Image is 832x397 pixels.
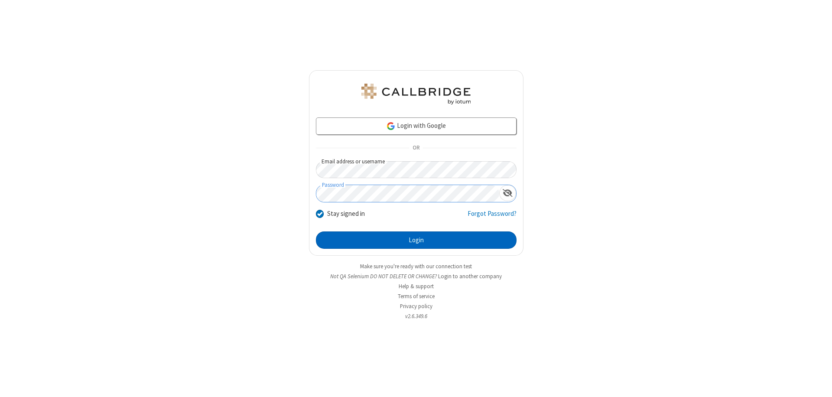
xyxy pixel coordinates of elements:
a: Privacy policy [400,303,432,310]
button: Login to another company [438,272,502,280]
a: Forgot Password? [468,209,517,225]
a: Make sure you're ready with our connection test [360,263,472,270]
a: Terms of service [398,293,435,300]
img: QA Selenium DO NOT DELETE OR CHANGE [360,84,472,104]
div: Show password [499,185,516,201]
input: Password [316,185,499,202]
input: Email address or username [316,161,517,178]
li: Not QA Selenium DO NOT DELETE OR CHANGE? [309,272,523,280]
a: Help & support [399,283,434,290]
button: Login [316,231,517,249]
label: Stay signed in [327,209,365,219]
li: v2.6.349.6 [309,312,523,320]
a: Login with Google [316,117,517,135]
span: OR [409,142,423,154]
img: google-icon.png [386,121,396,131]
